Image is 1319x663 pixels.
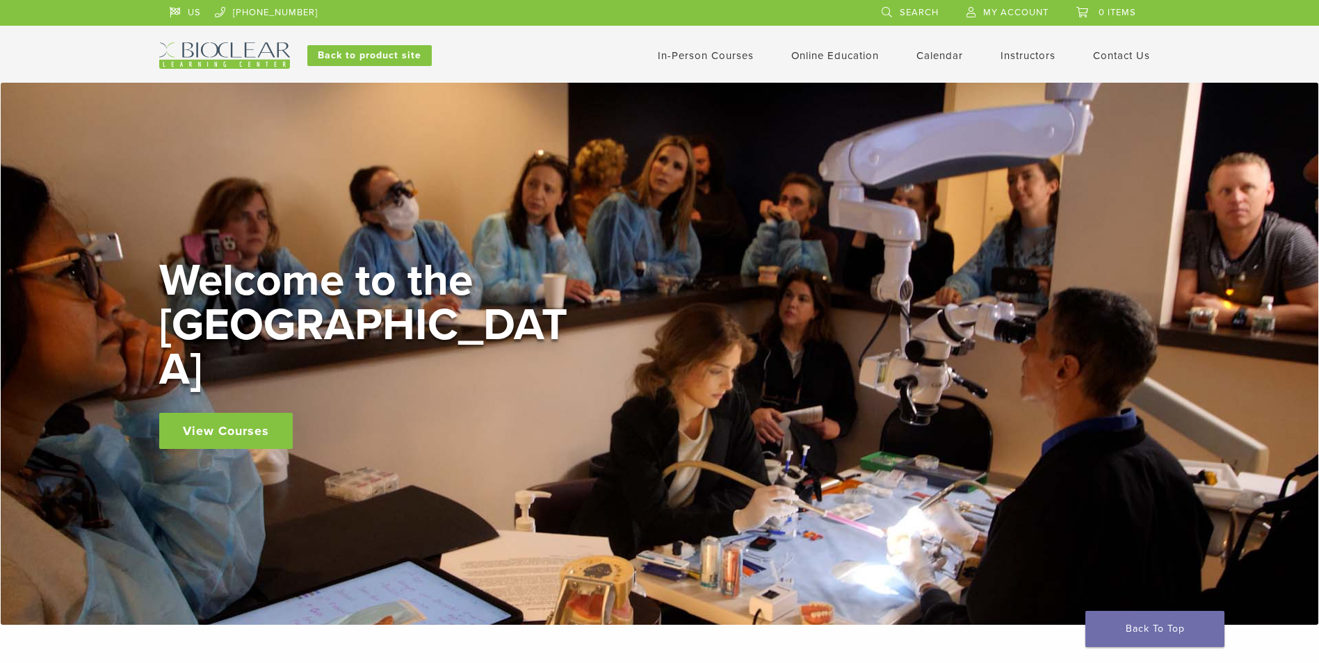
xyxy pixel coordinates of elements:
[983,7,1049,18] span: My Account
[791,49,879,62] a: Online Education
[1001,49,1055,62] a: Instructors
[159,42,290,69] img: Bioclear
[307,45,432,66] a: Back to product site
[1093,49,1150,62] a: Contact Us
[159,413,293,449] a: View Courses
[1099,7,1136,18] span: 0 items
[658,49,754,62] a: In-Person Courses
[1085,611,1224,647] a: Back To Top
[916,49,963,62] a: Calendar
[900,7,939,18] span: Search
[159,259,576,392] h2: Welcome to the [GEOGRAPHIC_DATA]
